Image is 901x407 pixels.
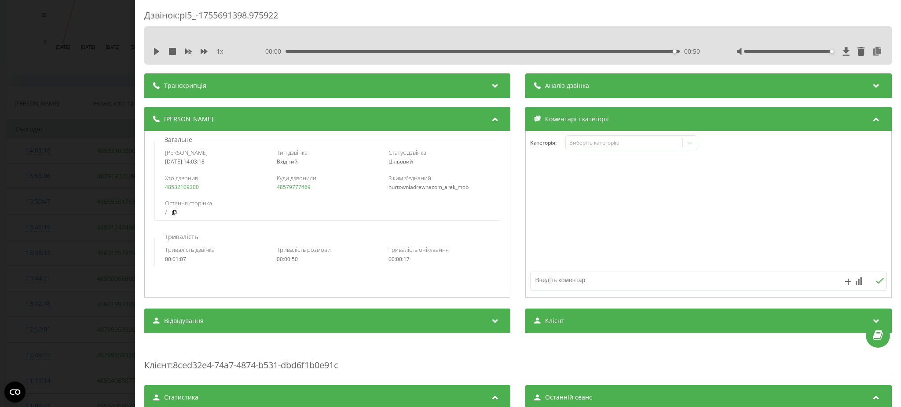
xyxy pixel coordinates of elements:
div: Дзвінок : pl5_-1755691398.975922 [144,9,892,26]
span: Остання сторінка [165,199,212,207]
div: 00:00:17 [388,256,490,262]
p: Загальне [162,135,194,144]
span: Цільовий [388,158,413,165]
div: Виберіть категорію [569,139,679,146]
h4: Категорія : [531,140,566,146]
span: Останній сеанс [546,393,593,402]
span: Вхідний [277,158,298,165]
span: З ким з'єднаний [388,174,431,182]
span: Тривалість дзвінка [165,246,215,254]
span: 00:50 [684,47,700,56]
a: 48579777469 [277,183,311,191]
span: Відвідування [164,316,204,325]
span: Клієнт [546,316,565,325]
div: 00:01:07 [165,256,267,262]
div: Accessibility label [673,50,677,53]
span: Тип дзвінка [277,149,308,156]
div: : 8ced32e4-74a7-4874-b531-dbd6f1b0e91c [144,342,892,376]
div: [DATE] 14:03:18 [165,159,267,165]
span: Клієнт [144,359,171,371]
span: [PERSON_NAME] [165,149,208,156]
a: 48532109200 [165,183,199,191]
span: Аналіз дзвінка [546,81,590,90]
span: 00:00 [266,47,286,56]
span: Статус дзвінка [388,149,426,156]
span: Тривалість очікування [388,246,449,254]
span: 1 x [216,47,223,56]
span: Хто дзвонив [165,174,198,182]
a: / [165,210,167,216]
span: Статистика [164,393,198,402]
div: Accessibility label [830,50,834,53]
span: Коментарі і категорії [546,115,609,124]
span: Транскрипція [164,81,206,90]
p: Тривалість [162,233,200,241]
span: [PERSON_NAME] [164,115,213,124]
div: 00:00:50 [277,256,378,262]
span: Тривалість розмови [277,246,331,254]
div: hurtowniadrewnacom_arek_mob [388,184,490,190]
button: Open CMP widget [4,382,26,403]
span: Куди дзвонили [277,174,316,182]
